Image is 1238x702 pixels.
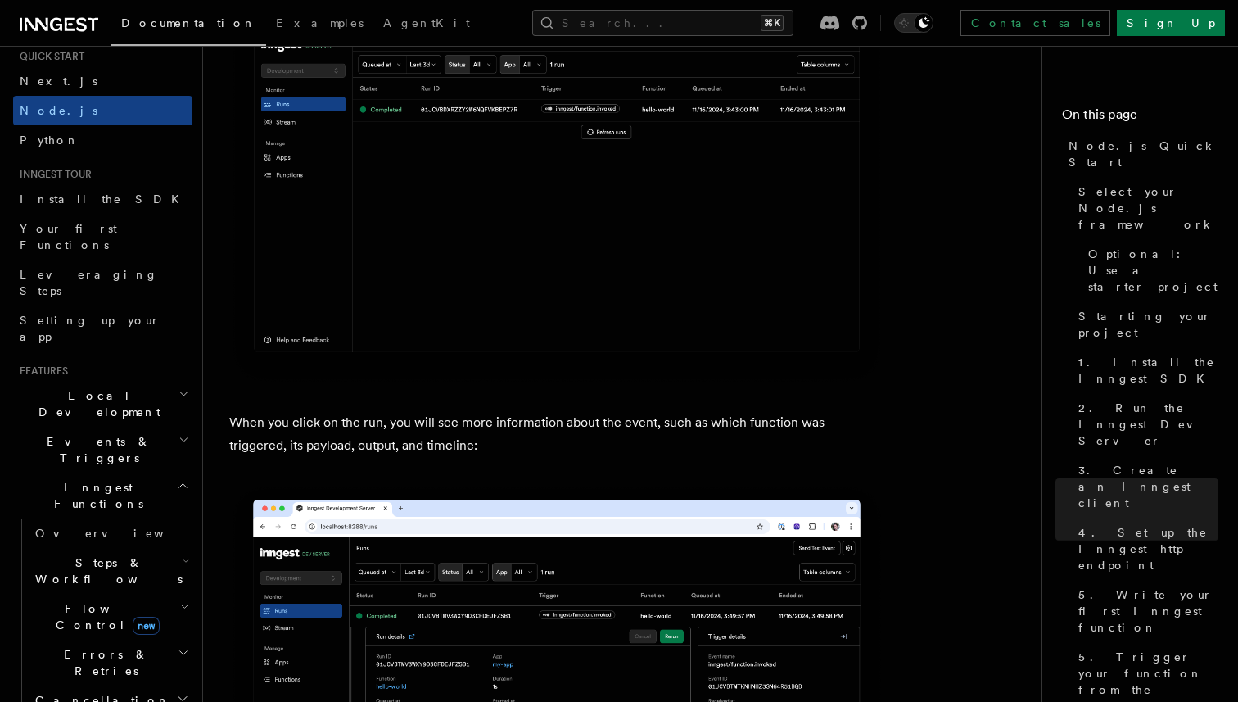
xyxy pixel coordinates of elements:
[1088,246,1218,295] span: Optional: Use a starter project
[13,433,178,466] span: Events & Triggers
[29,600,180,633] span: Flow Control
[13,381,192,427] button: Local Development
[13,479,177,512] span: Inngest Functions
[13,427,192,473] button: Events & Triggers
[13,96,192,125] a: Node.js
[13,260,192,306] a: Leveraging Steps
[276,16,364,29] span: Examples
[1078,354,1218,387] span: 1. Install the Inngest SDK
[20,104,97,117] span: Node.js
[1117,10,1225,36] a: Sign Up
[29,555,183,587] span: Steps & Workflows
[1072,393,1218,455] a: 2. Run the Inngest Dev Server
[13,168,92,181] span: Inngest tour
[20,314,160,343] span: Setting up your app
[20,75,97,88] span: Next.js
[1062,131,1218,177] a: Node.js Quick Start
[20,192,189,206] span: Install the SDK
[29,548,192,594] button: Steps & Workflows
[1078,524,1218,573] span: 4. Set up the Inngest http endpoint
[373,5,480,44] a: AgentKit
[1072,580,1218,642] a: 5. Write your first Inngest function
[761,15,784,31] kbd: ⌘K
[29,640,192,686] button: Errors & Retries
[13,125,192,155] a: Python
[20,268,158,297] span: Leveraging Steps
[1072,347,1218,393] a: 1. Install the Inngest SDK
[1072,301,1218,347] a: Starting your project
[29,519,192,548] a: Overview
[1078,308,1218,341] span: Starting your project
[229,411,884,457] p: When you click on the run, you will see more information about the event, such as which function ...
[133,617,160,635] span: new
[13,66,192,96] a: Next.js
[20,134,79,147] span: Python
[894,13,933,33] button: Toggle dark mode
[13,387,178,420] span: Local Development
[383,16,470,29] span: AgentKit
[1072,177,1218,239] a: Select your Node.js framework
[121,16,256,29] span: Documentation
[1069,138,1218,170] span: Node.js Quick Start
[1078,183,1218,233] span: Select your Node.js framework
[13,473,192,519] button: Inngest Functions
[1072,518,1218,580] a: 4. Set up the Inngest http endpoint
[29,594,192,640] button: Flow Controlnew
[266,5,373,44] a: Examples
[111,5,266,46] a: Documentation
[29,646,178,679] span: Errors & Retries
[1082,239,1218,301] a: Optional: Use a starter project
[13,306,192,351] a: Setting up your app
[532,10,793,36] button: Search...⌘K
[1072,455,1218,518] a: 3. Create an Inngest client
[1078,587,1218,636] span: 5. Write your first Inngest function
[13,50,84,63] span: Quick start
[13,214,192,260] a: Your first Functions
[1078,400,1218,449] span: 2. Run the Inngest Dev Server
[35,527,204,540] span: Overview
[1078,462,1218,511] span: 3. Create an Inngest client
[13,184,192,214] a: Install the SDK
[1062,105,1218,131] h4: On this page
[20,222,117,251] span: Your first Functions
[960,10,1110,36] a: Contact sales
[13,365,68,378] span: Features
